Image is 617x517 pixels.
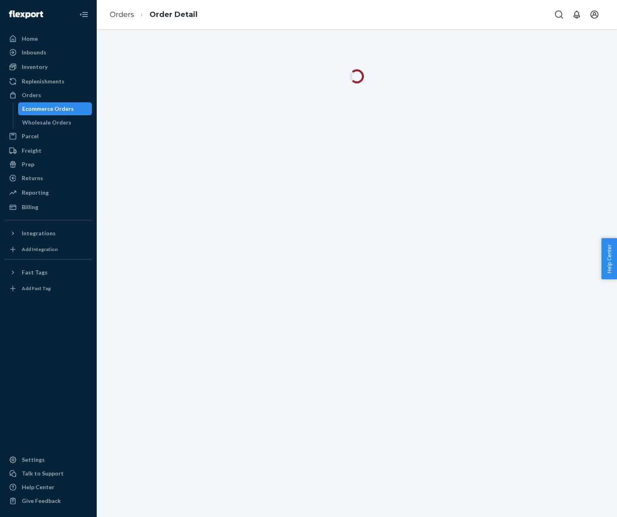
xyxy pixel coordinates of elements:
a: Billing [5,201,92,214]
div: Inbounds [22,48,46,56]
button: Open account menu [586,6,602,23]
div: Ecommerce Orders [22,105,74,113]
a: Home [5,32,92,45]
button: Open Search Box [551,6,567,23]
button: Close Navigation [76,6,92,23]
div: Freight [22,147,42,155]
a: Freight [5,144,92,157]
button: Open notifications [569,6,585,23]
div: Reporting [22,189,49,197]
div: Add Fast Tag [22,285,51,292]
a: Add Integration [5,243,92,256]
button: Help Center [601,238,617,279]
a: Orders [110,10,134,19]
a: Reporting [5,186,92,199]
div: Home [22,35,38,43]
a: Inbounds [5,46,92,59]
div: Billing [22,203,38,211]
button: Give Feedback [5,494,92,507]
div: Returns [22,174,43,182]
div: Wholesale Orders [22,118,71,127]
a: Order Detail [150,10,197,19]
div: Inventory [22,63,48,71]
button: Fast Tags [5,266,92,279]
a: Add Fast Tag [5,282,92,295]
a: Help Center [5,481,92,494]
div: Settings [22,456,45,464]
a: Inventory [5,60,92,73]
a: Parcel [5,130,92,143]
div: Parcel [22,132,39,140]
a: Orders [5,89,92,102]
div: Help Center [22,483,54,491]
img: Flexport logo [9,10,43,19]
div: Prep [22,160,34,168]
a: Returns [5,172,92,185]
a: Ecommerce Orders [18,102,92,115]
a: Replenishments [5,75,92,88]
button: Integrations [5,227,92,240]
a: Settings [5,453,92,466]
div: Replenishments [22,77,64,85]
div: Talk to Support [22,469,64,478]
div: Add Integration [22,246,58,253]
a: Prep [5,158,92,171]
div: Fast Tags [22,268,48,276]
div: Integrations [22,229,56,237]
div: Orders [22,91,41,99]
a: Wholesale Orders [18,116,92,129]
div: Give Feedback [22,497,61,505]
ol: breadcrumbs [103,3,204,27]
button: Talk to Support [5,467,92,480]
